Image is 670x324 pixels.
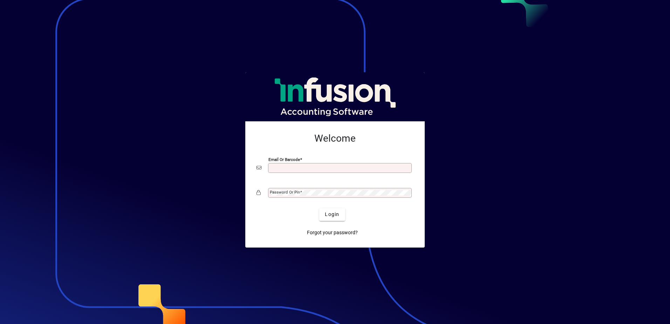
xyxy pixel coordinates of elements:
[257,133,413,144] h2: Welcome
[307,229,358,236] span: Forgot your password?
[319,208,345,221] button: Login
[325,211,339,218] span: Login
[268,157,300,162] mat-label: Email or Barcode
[270,190,300,195] mat-label: Password or Pin
[304,227,361,239] a: Forgot your password?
